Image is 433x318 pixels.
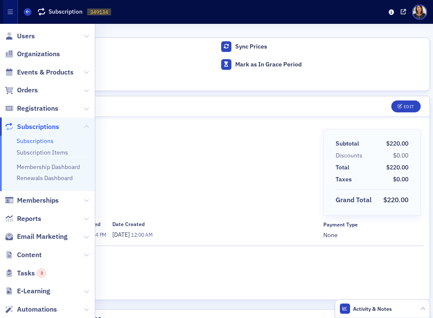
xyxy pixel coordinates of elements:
[5,32,35,41] a: Users
[5,104,58,113] a: Registrations
[12,199,317,215] div: Annually
[3,55,216,73] button: Mark as Active
[216,37,430,55] button: Sync Prices
[17,196,59,205] span: Memberships
[404,104,414,109] div: Edit
[131,231,153,238] span: 12:00 AM
[17,86,38,95] span: Orders
[336,175,352,184] div: Taxes
[3,73,216,91] button: Cancel Subscription
[88,231,106,238] span: 2:34 PM
[17,214,41,223] span: Reports
[5,305,57,314] a: Automations
[336,151,365,160] span: Discounts
[17,32,35,41] span: Users
[5,232,68,241] a: Email Marketing
[48,8,83,16] h1: Subscription
[17,163,80,171] a: Membership Dashboard
[5,250,42,260] a: Content
[336,195,375,205] span: Grand Total
[17,232,68,241] span: Email Marketing
[5,196,59,205] a: Memberships
[386,140,408,147] span: $220.00
[391,100,421,112] button: Edit
[17,68,74,77] span: Events & Products
[5,122,59,132] a: Subscriptions
[17,286,50,296] span: E-Learning
[17,269,46,278] span: Tasks
[336,139,359,148] div: Subtotal
[393,175,408,183] span: $0.00
[323,231,421,240] span: None
[17,174,73,182] a: Renewals Dashboard
[17,49,60,59] span: Organizations
[393,152,408,159] span: $0.00
[5,86,38,95] a: Orders
[336,163,349,172] div: Total
[336,163,352,172] span: Total
[353,305,392,312] span: Activity & Notes
[12,270,421,279] p: Billing Address Not Set
[5,269,46,278] a: Tasks3
[17,250,42,260] span: Content
[336,175,355,184] span: Taxes
[3,27,430,34] h4: Actions
[112,231,131,238] span: [DATE]
[5,214,41,223] a: Reports
[37,269,46,278] div: 3
[90,9,108,15] span: 349134
[112,221,145,227] div: Date Created
[336,151,362,160] div: Discounts
[22,79,212,86] div: Cancel Subscription
[383,195,408,204] span: $220.00
[5,286,50,296] a: E-Learning
[412,5,427,20] span: Profile
[22,43,212,51] div: Create Renewal Order
[3,37,216,55] button: Create Renewal Order
[22,61,212,69] div: Mark as Active
[5,49,60,59] a: Organizations
[336,139,362,148] span: Subtotal
[17,137,54,145] a: Subscriptions
[323,221,358,228] div: Payment Type
[5,68,74,77] a: Events & Products
[17,122,59,132] span: Subscriptions
[336,195,372,205] div: Grand Total
[386,163,408,171] span: $220.00
[17,149,68,156] a: Subscription Items
[17,305,57,314] span: Automations
[235,43,426,51] div: Sync Prices
[216,55,430,73] button: Mark as In Grace Period
[17,104,58,113] span: Registrations
[235,61,426,69] div: Mark as In Grace Period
